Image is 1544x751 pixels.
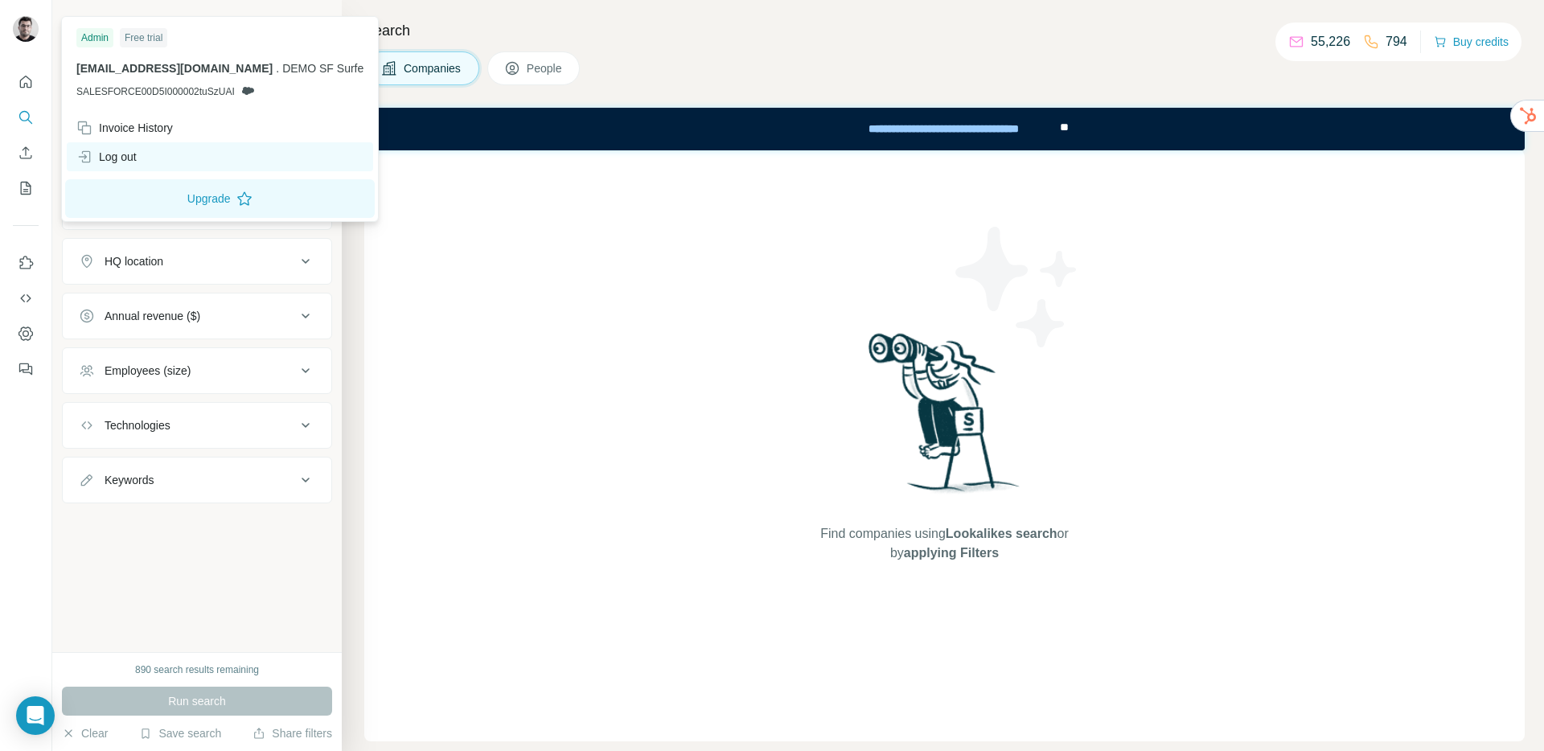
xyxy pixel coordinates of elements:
[76,120,173,136] div: Invoice History
[62,725,108,741] button: Clear
[13,68,39,96] button: Quick start
[76,84,235,99] span: SALESFORCE00D5I000002tuSzUAI
[904,546,999,560] span: applying Filters
[63,461,331,499] button: Keywords
[105,363,191,379] div: Employees (size)
[105,308,200,324] div: Annual revenue ($)
[1434,31,1509,53] button: Buy credits
[280,10,342,34] button: Hide
[13,103,39,132] button: Search
[861,329,1029,508] img: Surfe Illustration - Woman searching with binoculars
[76,62,273,75] span: [EMAIL_ADDRESS][DOMAIN_NAME]
[945,215,1090,359] img: Surfe Illustration - Stars
[63,351,331,390] button: Employees (size)
[63,297,331,335] button: Annual revenue ($)
[63,242,331,281] button: HQ location
[13,319,39,348] button: Dashboard
[16,696,55,735] div: Open Intercom Messenger
[1311,32,1350,51] p: 55,226
[364,19,1525,42] h4: Search
[62,14,113,29] div: New search
[946,527,1057,540] span: Lookalikes search
[105,472,154,488] div: Keywords
[13,248,39,277] button: Use Surfe on LinkedIn
[13,174,39,203] button: My lists
[105,253,163,269] div: HQ location
[135,663,259,677] div: 890 search results remaining
[105,417,170,433] div: Technologies
[815,524,1073,563] span: Find companies using or by
[139,725,221,741] button: Save search
[1386,32,1407,51] p: 794
[76,149,137,165] div: Log out
[13,355,39,384] button: Feedback
[13,284,39,313] button: Use Surfe API
[527,60,564,76] span: People
[13,16,39,42] img: Avatar
[253,725,332,741] button: Share filters
[76,28,113,47] div: Admin
[63,406,331,445] button: Technologies
[65,179,375,218] button: Upgrade
[13,138,39,167] button: Enrich CSV
[282,62,363,75] span: DEMO SF Surfe
[364,108,1525,150] iframe: Banner
[120,28,167,47] div: Free trial
[276,62,279,75] span: .
[404,60,462,76] span: Companies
